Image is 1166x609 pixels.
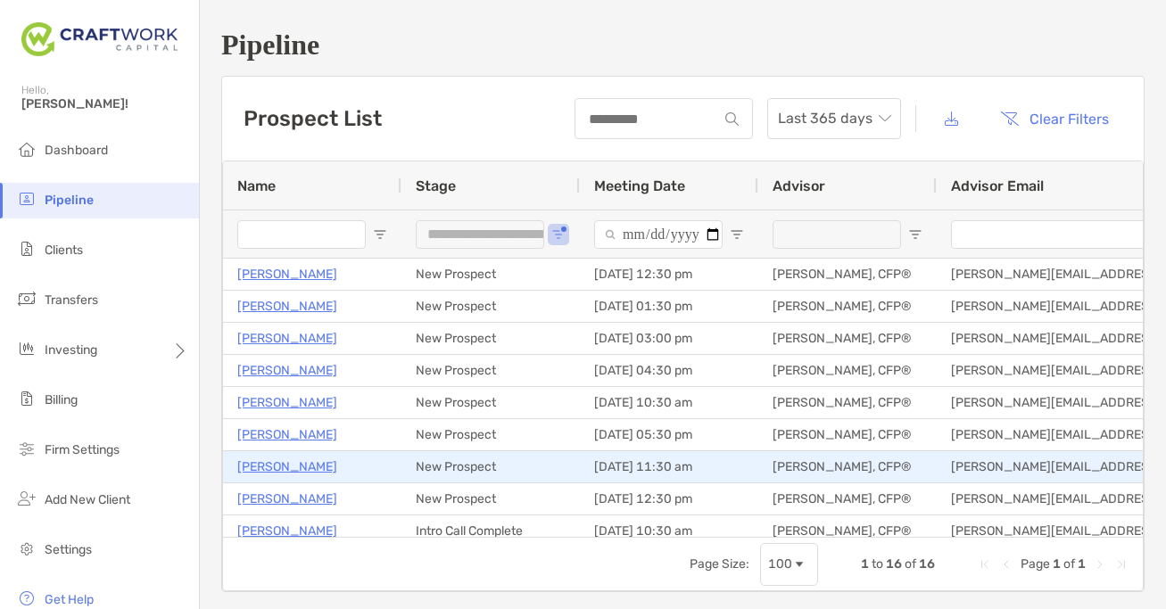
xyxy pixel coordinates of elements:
div: [DATE] 10:30 am [580,387,758,418]
span: Name [237,177,276,194]
button: Open Filter Menu [373,227,387,242]
a: [PERSON_NAME] [237,391,337,414]
div: [PERSON_NAME], CFP® [758,323,937,354]
img: Zoe Logo [21,7,178,71]
img: transfers icon [16,288,37,309]
div: [DATE] 12:30 pm [580,483,758,514]
div: [PERSON_NAME], CFP® [758,419,937,450]
div: [PERSON_NAME], CFP® [758,451,937,482]
img: dashboard icon [16,138,37,160]
div: [DATE] 12:30 pm [580,259,758,290]
a: [PERSON_NAME] [237,263,337,285]
div: [PERSON_NAME], CFP® [758,483,937,514]
a: [PERSON_NAME] [237,359,337,382]
a: [PERSON_NAME] [237,327,337,350]
div: First Page [978,557,992,572]
div: [DATE] 01:30 pm [580,291,758,322]
button: Open Filter Menu [551,227,566,242]
a: [PERSON_NAME] [237,295,337,317]
span: Investing [45,342,97,358]
div: New Prospect [401,419,580,450]
div: Page Size: [690,556,749,572]
span: of [1063,556,1075,572]
div: [PERSON_NAME], CFP® [758,515,937,547]
img: settings icon [16,538,37,559]
span: [PERSON_NAME]! [21,96,188,111]
div: [DATE] 04:30 pm [580,355,758,386]
a: [PERSON_NAME] [237,456,337,478]
span: Last 365 days [778,99,890,138]
div: [PERSON_NAME], CFP® [758,259,937,290]
span: 1 [1078,556,1086,572]
div: [DATE] 10:30 am [580,515,758,547]
button: Open Filter Menu [908,227,922,242]
div: Last Page [1114,557,1129,572]
span: Transfers [45,292,98,308]
span: Advisor [773,177,825,194]
div: New Prospect [401,451,580,482]
div: [DATE] 03:00 pm [580,323,758,354]
a: [PERSON_NAME] [237,424,337,446]
span: Clients [45,243,83,258]
span: 1 [1053,556,1061,572]
span: Page [1021,556,1050,572]
span: of [905,556,916,572]
span: 16 [919,556,935,572]
img: billing icon [16,388,37,409]
div: [PERSON_NAME], CFP® [758,291,937,322]
a: [PERSON_NAME] [237,488,337,510]
h1: Pipeline [221,29,1145,62]
span: Billing [45,392,78,407]
a: [PERSON_NAME] [237,520,337,542]
span: Advisor Email [951,177,1044,194]
div: New Prospect [401,355,580,386]
span: 16 [886,556,902,572]
input: Name Filter Input [237,220,366,249]
div: Previous Page [999,557,1013,572]
span: Stage [416,177,456,194]
div: Page Size [760,543,818,586]
span: Meeting Date [594,177,685,194]
span: 1 [861,556,869,572]
img: pipeline icon [16,188,37,210]
img: input icon [725,112,739,126]
div: Intro Call Complete [401,515,580,547]
h3: Prospect List [244,106,382,131]
img: get-help icon [16,588,37,609]
img: clients icon [16,238,37,259]
div: New Prospect [401,259,580,290]
span: to [872,556,883,572]
span: Get Help [45,592,94,607]
div: [DATE] 05:30 pm [580,419,758,450]
div: [PERSON_NAME], CFP® [758,387,937,418]
div: New Prospect [401,291,580,322]
img: investing icon [16,338,37,359]
div: New Prospect [401,483,580,514]
button: Open Filter Menu [730,227,744,242]
img: firm-settings icon [16,438,37,459]
img: add_new_client icon [16,488,37,509]
span: Firm Settings [45,442,120,457]
button: Clear Filters [987,99,1122,138]
div: 100 [768,556,792,572]
input: Meeting Date Filter Input [594,220,723,249]
span: Pipeline [45,193,94,208]
span: Add New Client [45,492,130,507]
span: Dashboard [45,143,108,158]
span: Settings [45,542,92,557]
div: [DATE] 11:30 am [580,451,758,482]
div: New Prospect [401,387,580,418]
div: [PERSON_NAME], CFP® [758,355,937,386]
div: Next Page [1093,557,1107,572]
div: New Prospect [401,323,580,354]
